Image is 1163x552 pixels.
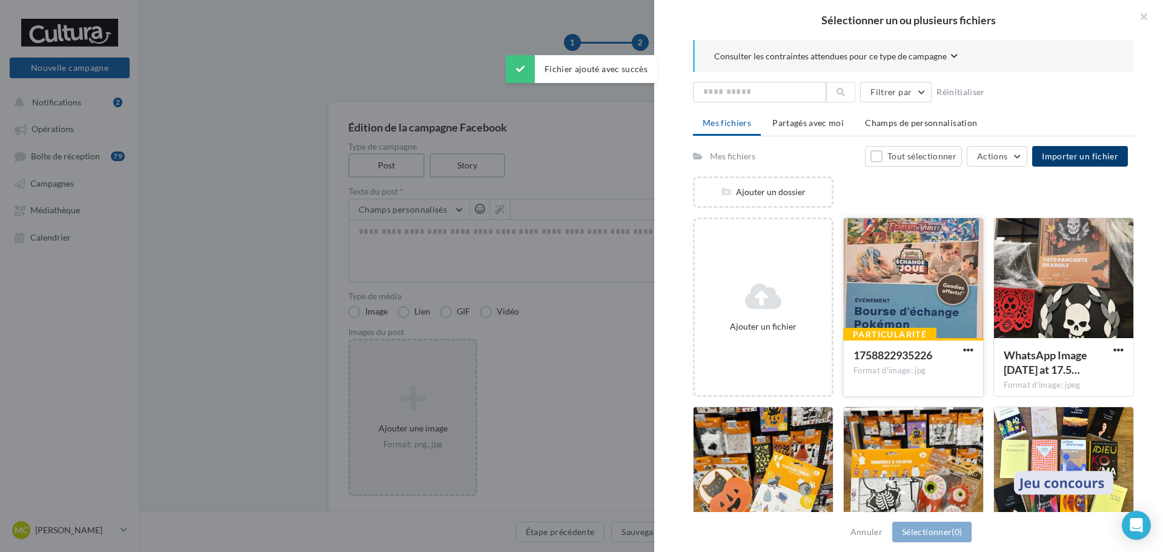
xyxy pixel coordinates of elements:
[772,118,844,128] span: Partagés avec moi
[1032,146,1128,167] button: Importer un fichier
[952,527,962,537] span: (0)
[1004,348,1087,376] span: WhatsApp Image 2025-09-23 at 17.53.06 (9)
[695,186,832,198] div: Ajouter un dossier
[892,522,972,542] button: Sélectionner(0)
[1004,380,1124,391] div: Format d'image: jpeg
[506,55,657,83] div: Fichier ajouté avec succès
[853,348,932,362] span: 1758822935226
[714,50,958,65] button: Consulter les contraintes attendues pour ce type de campagne
[967,146,1027,167] button: Actions
[1042,151,1118,161] span: Importer un fichier
[714,50,947,62] span: Consulter les contraintes attendues pour ce type de campagne
[700,321,827,333] div: Ajouter un fichier
[710,150,755,162] div: Mes fichiers
[843,328,936,341] div: Particularité
[674,15,1144,25] h2: Sélectionner un ou plusieurs fichiers
[1122,511,1151,540] div: Open Intercom Messenger
[865,146,962,167] button: Tout sélectionner
[853,365,973,376] div: Format d'image: jpg
[932,85,990,99] button: Réinitialiser
[860,82,932,102] button: Filtrer par
[977,151,1007,161] span: Actions
[865,118,977,128] span: Champs de personnalisation
[846,525,887,539] button: Annuler
[703,118,751,128] span: Mes fichiers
